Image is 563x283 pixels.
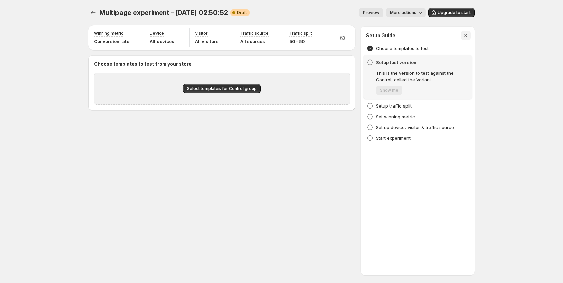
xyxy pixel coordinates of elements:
[195,38,219,45] p: All visitors
[390,10,416,15] span: More actions
[376,113,415,120] h4: Set winning metric
[289,38,312,45] p: 50 - 50
[195,31,208,36] p: Visitor
[376,124,454,131] h4: Set up device, visitor & traffic source
[366,32,395,39] h3: Setup Guide
[183,84,261,93] button: Select templates for Control group
[240,38,269,45] p: All sources
[88,8,98,17] button: Experiments
[386,8,426,17] button: More actions
[289,31,312,36] p: Traffic split
[363,10,379,15] span: Preview
[94,31,123,36] p: Winning metric
[428,8,475,17] button: Upgrade to start
[376,59,468,66] h4: Setup test version
[359,8,383,17] button: Preview
[376,135,411,141] h4: Start experiment
[187,86,257,91] span: Select templates for Control group
[150,38,174,45] p: All devices
[376,102,412,109] h4: Setup traffic split
[438,10,471,15] span: Upgrade to start
[376,70,468,83] p: This is the version to test against the Control, called the Variant.
[240,31,269,36] p: Traffic source
[94,38,129,45] p: Conversion rate
[99,9,228,17] span: Multipage experiment - [DATE] 02:50:52
[237,10,247,15] span: Draft
[150,31,164,36] p: Device
[376,45,429,52] h4: Choose templates to test
[94,61,350,67] p: Choose templates to test from your store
